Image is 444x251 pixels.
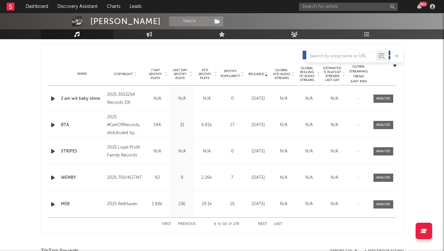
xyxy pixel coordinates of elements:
span: Copyright [114,72,133,76]
div: [DATE] [247,148,269,155]
div: 9 [171,175,193,181]
div: N/A [323,201,345,208]
a: 2 am wit baby slime [61,96,104,102]
div: N/A [323,122,345,128]
div: 6.81k [196,122,218,128]
div: 0 [221,96,244,102]
div: 31 [171,122,193,128]
div: 6 10 178 [209,220,245,228]
div: N/A [273,96,295,102]
div: 2025 Loyal Profit Family Records [107,144,143,159]
a: BTA [61,122,104,128]
span: Global ATD Audio Streams [273,68,291,80]
div: N/A [273,201,295,208]
div: N/A [171,96,193,102]
span: Spotify Popularity [221,69,240,79]
div: 144 [147,122,168,128]
div: 2025 3053254 Records DK [107,91,143,107]
span: Global Rolling 7D Audio Streams [298,66,316,82]
button: First [162,222,171,226]
div: N/A [273,175,295,181]
div: [DATE] [247,96,269,102]
div: N/A [298,122,320,128]
div: Name [61,71,104,76]
div: N/A [323,175,345,181]
input: Search by song name or URL [307,54,376,59]
div: 82 [147,175,168,181]
button: Track [169,16,210,26]
div: 1.88k [147,201,168,208]
div: 99 + [419,2,427,7]
div: N/A [298,175,320,181]
div: [DATE] [247,175,269,181]
button: Next [258,222,267,226]
div: 7 [221,175,244,181]
div: [DATE] [247,122,269,128]
span: Estimated % Playlist Streams Last Day [323,66,341,82]
div: 25 [221,201,244,208]
div: N/A [196,148,218,155]
div: 0 [221,148,244,155]
span: of [228,223,232,226]
button: 99+ [417,4,422,9]
div: 2.26k [196,175,218,181]
span: Last Day Spotify Plays [171,68,189,80]
div: 2025 700/4GTMT [107,174,143,182]
div: [PERSON_NAME] [90,16,161,26]
button: Last [274,222,282,226]
div: N/A [298,201,320,208]
div: N/A [298,148,320,155]
button: Previous [178,222,195,226]
a: WEMBY [61,175,104,181]
input: Search for artists [299,3,398,11]
div: N/A [196,96,218,102]
a: STRIPES [61,148,104,155]
div: N/A [323,96,345,102]
div: 2025 RellHaven [107,200,143,208]
div: 17 [221,122,244,128]
span: 7 Day Spotify Plays [147,68,164,80]
div: N/A [298,96,320,102]
span: to [218,223,222,226]
div: 29.1k [196,201,218,208]
a: MSB [61,201,104,208]
span: ATD Spotify Plays [196,68,214,80]
div: N/A [147,96,168,102]
div: N/A [323,148,345,155]
div: N/A [171,148,193,155]
div: N/A [273,148,295,155]
div: [DATE] [247,201,269,208]
span: Released [249,72,264,76]
div: N/A [147,148,168,155]
div: 2025 #GetOffRecords, distributed by Stem [107,113,143,137]
div: Global Streaming Trend (Last 60D) [349,64,369,84]
div: N/A [273,122,295,128]
div: 236 [171,201,193,208]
